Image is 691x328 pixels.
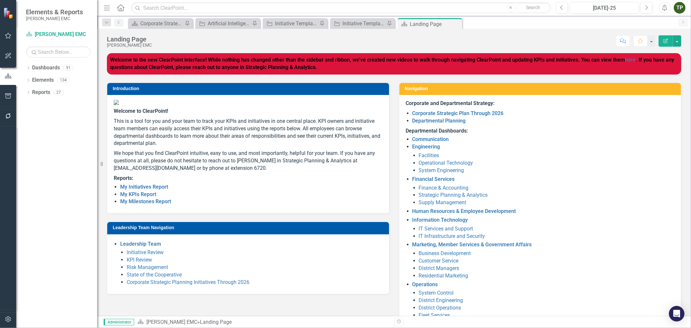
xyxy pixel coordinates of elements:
div: Landing Page [410,20,461,28]
button: Search [517,3,549,12]
a: My Milestones Report [120,198,171,205]
a: Operational Technology [419,160,473,166]
div: Landing Page [107,36,152,43]
a: Dashboards [32,64,60,72]
a: My Initiatives Report [120,184,168,190]
a: Customer Service [419,258,459,264]
a: District Engineering [419,297,463,303]
button: TP [674,2,685,14]
input: Search ClearPoint... [131,2,551,14]
a: My KPIs Report [120,191,156,197]
a: Reports [32,89,50,96]
p: We hope that you find ClearPoint intuitive, easy to use, and most importantly, helpful for your t... [114,148,383,173]
div: Landing Page [200,319,232,325]
h3: Leadership Team Navigation [113,225,386,230]
strong: Departmental Dashboards: [406,128,468,134]
a: Initiative Template DPT [332,19,385,28]
a: Marketing, Member Services & Government Affairs [412,241,532,248]
strong: Welcome to the new ClearPoint interface! While nothing has changed other than the sidebar and rib... [110,57,674,70]
img: Jackson%20EMC%20high_res%20v2.png [114,100,383,105]
h3: Introduction [113,86,386,91]
div: Open Intercom Messenger [669,306,685,322]
a: Fleet Services [419,312,450,318]
span: Welcome to ClearPoint! [114,108,168,114]
a: Corporate Strategic Plan Through 2026 [412,110,504,116]
a: District Managers [419,265,459,271]
div: 27 [53,89,64,95]
a: Supply Management [419,199,466,205]
a: [PERSON_NAME] EMC [26,31,91,38]
a: Information Technology [412,217,468,223]
div: Initiative Template CDT [275,19,318,28]
a: Elements [32,76,54,84]
a: Initiative Template CDT [264,19,318,28]
a: IT Services and Support [419,226,473,232]
a: Corporate Strategic Plan Through 2026 [130,19,183,28]
span: Elements & Reports [26,8,83,16]
div: 91 [63,65,74,71]
span: This is a tool for you and your team to track your KPIs and initiatives in one central place. KPI... [114,118,380,146]
a: Departmental Planning [412,118,466,124]
strong: Reports: [114,175,133,181]
div: [PERSON_NAME] EMC [107,43,152,48]
a: Communication [412,136,449,142]
span: Administrator [104,319,134,325]
a: Artificial Intelligence Outlook [197,19,250,28]
h3: Navigation [405,86,678,91]
div: » [137,319,389,326]
div: Initiative Template DPT [342,19,385,28]
a: Financial Services [412,176,455,182]
a: District Operations [419,305,461,311]
div: Artificial Intelligence Outlook [208,19,250,28]
a: System Control [419,290,454,296]
span: Search [526,5,540,10]
a: Initiative Review [127,249,164,255]
small: [PERSON_NAME] EMC [26,16,83,21]
a: Finance & Accounting [419,185,469,191]
a: Leadership Team [120,241,161,247]
a: Facilities [419,152,439,158]
a: Engineering [412,144,440,150]
a: [PERSON_NAME] EMC [146,319,197,325]
input: Search Below... [26,46,91,58]
a: Human Resources & Employee Development [412,208,516,214]
a: System Engineering [419,167,464,173]
div: [DATE]-25 [572,4,637,12]
a: IT Infrastructure and Security [419,233,485,239]
a: Risk Management [127,264,168,270]
div: Corporate Strategic Plan Through 2026 [140,19,183,28]
button: [DATE]-25 [570,2,639,14]
a: Operations [412,281,438,287]
img: ClearPoint Strategy [3,7,15,19]
a: Corporate Strategic Planning Initiatives Through 2026 [127,279,249,285]
strong: Corporate and Departmental Strategy: [406,100,495,106]
div: 134 [57,77,70,83]
a: Residential Marketing [419,273,468,279]
a: Business Development [419,250,471,256]
a: KPI Review [127,257,152,263]
a: here [625,57,636,63]
a: Strategic Planning & Analytics [419,192,488,198]
a: State of the Cooperative [127,272,182,278]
